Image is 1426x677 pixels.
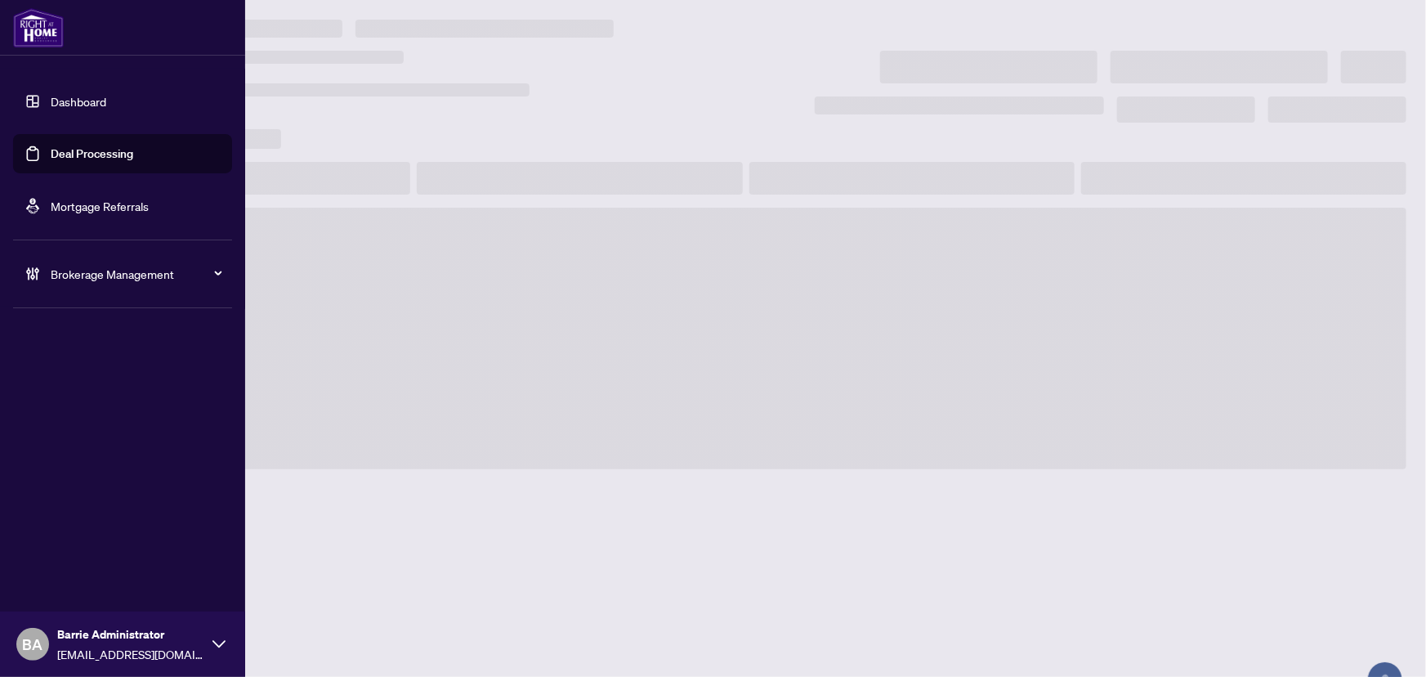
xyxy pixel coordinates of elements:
[51,265,221,283] span: Brokerage Management
[57,645,204,663] span: [EMAIL_ADDRESS][DOMAIN_NAME]
[51,94,106,109] a: Dashboard
[23,633,43,656] span: BA
[51,146,133,161] a: Deal Processing
[13,8,64,47] img: logo
[57,625,204,643] span: Barrie Administrator
[51,199,149,213] a: Mortgage Referrals
[1361,620,1410,669] button: Open asap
